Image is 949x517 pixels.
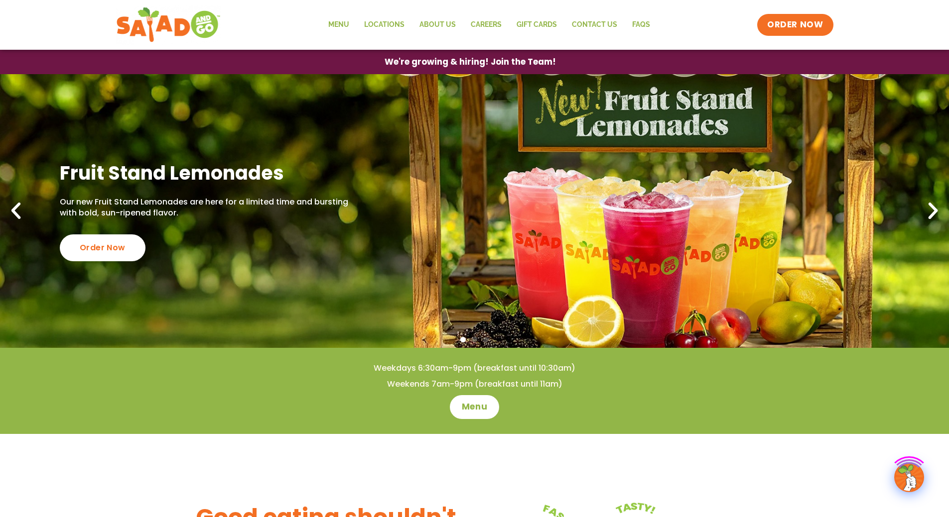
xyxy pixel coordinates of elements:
[509,13,564,36] a: GIFT CARDS
[767,19,823,31] span: ORDER NOW
[460,337,466,342] span: Go to slide 1
[463,13,509,36] a: Careers
[757,14,833,36] a: ORDER NOW
[116,5,221,45] img: new-SAG-logo-768×292
[60,197,353,219] p: Our new Fruit Stand Lemonades are here for a limited time and bursting with bold, sun-ripened fla...
[370,50,571,74] a: We're growing & hiring! Join the Team!
[60,161,353,185] h2: Fruit Stand Lemonades
[564,13,625,36] a: Contact Us
[483,337,489,342] span: Go to slide 3
[412,13,463,36] a: About Us
[321,13,357,36] a: Menu
[20,379,929,390] h4: Weekends 7am-9pm (breakfast until 11am)
[321,13,658,36] nav: Menu
[462,401,487,413] span: Menu
[20,363,929,374] h4: Weekdays 6:30am-9pm (breakfast until 10:30am)
[60,234,145,261] div: Order Now
[625,13,658,36] a: FAQs
[5,200,27,222] div: Previous slide
[450,395,499,419] a: Menu
[357,13,412,36] a: Locations
[385,58,556,66] span: We're growing & hiring! Join the Team!
[472,337,477,342] span: Go to slide 2
[922,200,944,222] div: Next slide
